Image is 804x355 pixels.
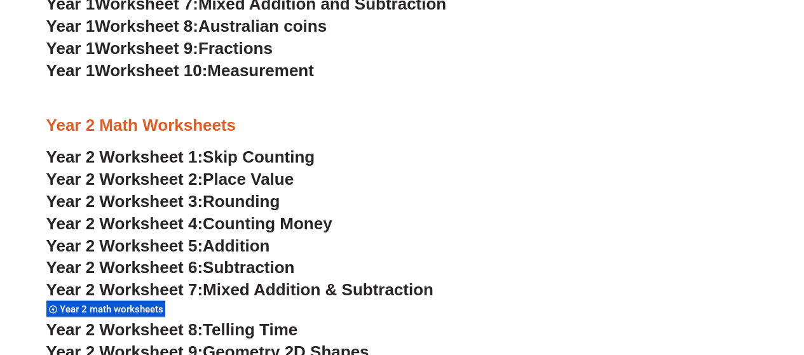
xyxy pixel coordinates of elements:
[46,61,314,80] a: Year 1Worksheet 10:Measurement
[46,147,315,166] a: Year 2 Worksheet 1:Skip Counting
[46,320,203,339] span: Year 2 Worksheet 8:
[198,39,273,58] span: Fractions
[203,170,294,189] span: Place Value
[46,39,273,58] a: Year 1Worksheet 9:Fractions
[46,280,433,299] a: Year 2 Worksheet 7:Mixed Addition & Subtraction
[60,304,167,315] span: Year 2 math worksheets
[46,258,203,277] span: Year 2 Worksheet 6:
[95,61,207,80] span: Worksheet 10:
[46,236,270,255] a: Year 2 Worksheet 5:Addition
[46,170,203,189] span: Year 2 Worksheet 2:
[46,147,203,166] span: Year 2 Worksheet 1:
[46,214,332,233] a: Year 2 Worksheet 4:Counting Money
[198,17,327,36] span: Australian coins
[203,258,294,277] span: Subtraction
[95,17,198,36] span: Worksheet 8:
[592,211,804,355] iframe: Chat Widget
[46,320,298,339] a: Year 2 Worksheet 8:Telling Time
[203,147,315,166] span: Skip Counting
[207,61,314,80] span: Measurement
[46,170,294,189] a: Year 2 Worksheet 2:Place Value
[46,300,165,318] div: Year 2 math worksheets
[95,39,198,58] span: Worksheet 9:
[46,115,758,137] h3: Year 2 Math Worksheets
[46,192,280,211] a: Year 2 Worksheet 3:Rounding
[46,192,203,211] span: Year 2 Worksheet 3:
[203,320,297,339] span: Telling Time
[46,258,295,277] a: Year 2 Worksheet 6:Subtraction
[46,214,203,233] span: Year 2 Worksheet 4:
[46,236,203,255] span: Year 2 Worksheet 5:
[203,192,280,211] span: Rounding
[46,280,203,299] span: Year 2 Worksheet 7:
[46,17,327,36] a: Year 1Worksheet 8:Australian coins
[203,280,433,299] span: Mixed Addition & Subtraction
[203,236,269,255] span: Addition
[203,214,332,233] span: Counting Money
